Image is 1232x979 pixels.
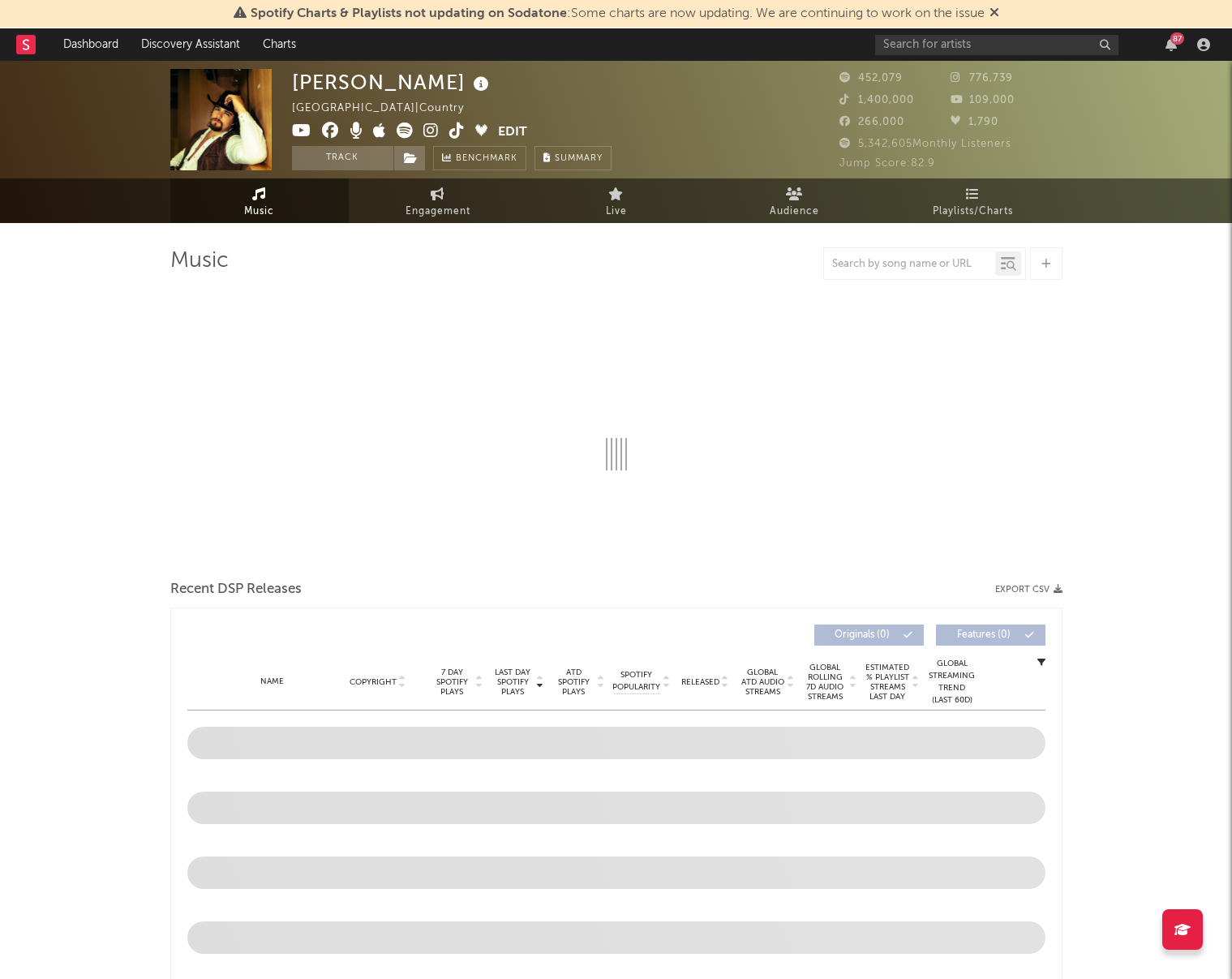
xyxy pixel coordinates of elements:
input: Search by song name or URL [824,258,995,271]
button: Export CSV [995,585,1062,595]
span: Global Rolling 7D Audio Streams [803,663,848,702]
span: Playlists/Charts [933,202,1013,221]
span: Live [606,202,627,221]
a: Benchmark [433,146,526,170]
span: Jump Score: 82.9 [839,158,935,169]
span: Released [681,677,719,687]
a: Music [170,178,349,223]
span: Summary [555,154,603,163]
span: Originals ( 0 ) [825,630,899,640]
a: Charts [251,28,307,61]
div: Global Streaming Trend (Last 60D) [928,658,977,706]
span: Last Day Spotify Plays [492,668,534,697]
span: 1,790 [951,117,998,127]
span: Benchmark [456,149,517,169]
span: Engagement [406,202,470,221]
a: Playlists/Charts [884,178,1062,223]
div: [GEOGRAPHIC_DATA] | Country [292,99,483,118]
a: Dashboard [52,28,130,61]
span: Audience [770,202,819,221]
a: Audience [706,178,884,223]
a: Live [527,178,706,223]
input: Search for artists [875,35,1118,55]
span: 5,342,605 Monthly Listeners [839,139,1011,149]
button: Originals(0) [814,625,924,646]
span: 7 Day Spotify Plays [431,668,474,697]
div: 87 [1170,32,1184,45]
div: Name [220,676,326,688]
span: 109,000 [951,95,1015,105]
span: Recent DSP Releases [170,580,302,599]
a: Discovery Assistant [130,28,251,61]
span: Global ATD Audio Streams [740,668,785,697]
span: Copyright [350,677,397,687]
span: 266,000 [839,117,904,127]
span: 776,739 [951,73,1013,84]
button: Track [292,146,393,170]
a: Engagement [349,178,527,223]
span: : Some charts are now updating. We are continuing to work on the issue [251,7,985,20]
div: [PERSON_NAME] [292,69,493,96]
span: Spotify Charts & Playlists not updating on Sodatone [251,7,567,20]
span: Dismiss [989,7,999,20]
button: Summary [534,146,612,170]
span: Estimated % Playlist Streams Last Day [865,663,910,702]
button: 87 [1165,38,1177,51]
button: Features(0) [936,625,1045,646]
span: 452,079 [839,73,903,84]
span: ATD Spotify Plays [552,668,595,697]
button: Edit [498,122,527,143]
span: Music [244,202,274,221]
span: 1,400,000 [839,95,914,105]
span: Spotify Popularity [612,669,660,693]
span: Features ( 0 ) [947,630,1021,640]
